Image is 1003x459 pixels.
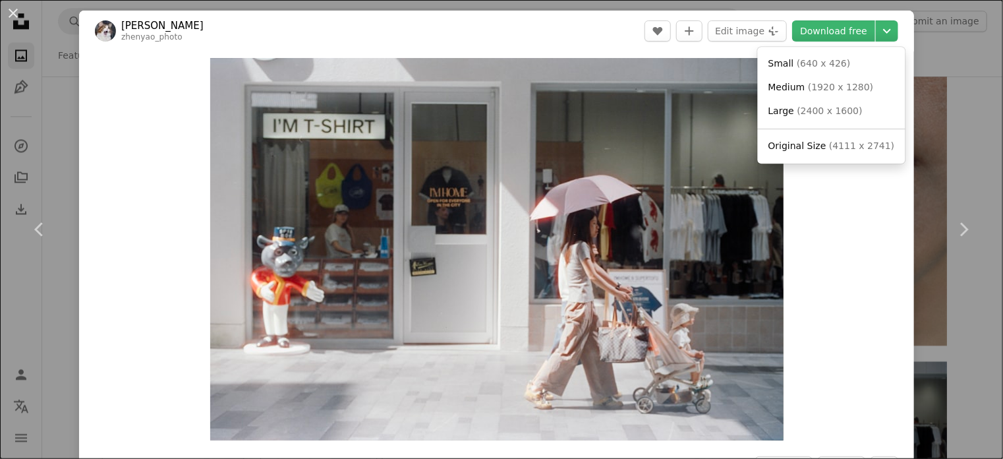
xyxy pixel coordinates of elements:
span: Large [768,106,794,116]
span: Original Size [768,140,826,151]
span: Medium [768,82,805,92]
button: Choose download size [876,20,898,42]
span: ( 2400 x 1600 ) [797,106,862,116]
span: ( 640 x 426 ) [797,58,851,69]
span: ( 1920 x 1280 ) [808,82,873,92]
span: ( 4111 x 2741 ) [829,140,894,151]
div: Choose download size [758,47,905,164]
span: Small [768,58,794,69]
